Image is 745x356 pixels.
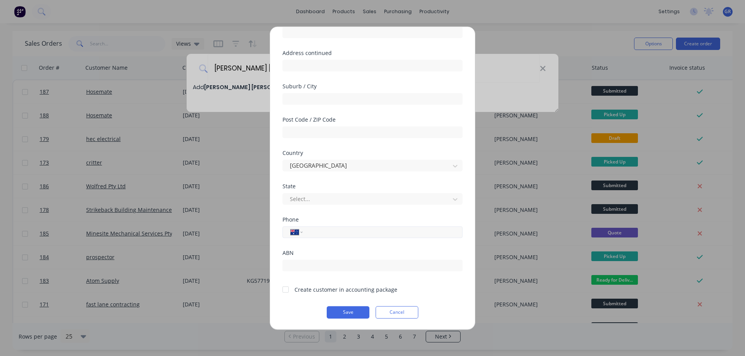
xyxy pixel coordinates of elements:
[376,306,418,318] button: Cancel
[295,285,397,294] div: Create customer in accounting package
[282,84,463,89] div: Suburb / City
[282,184,463,189] div: State
[282,217,463,222] div: Phone
[282,150,463,156] div: Country
[327,306,369,318] button: Save
[282,250,463,256] div: ABN
[282,117,463,122] div: Post Code / ZIP Code
[282,50,463,56] div: Address continued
